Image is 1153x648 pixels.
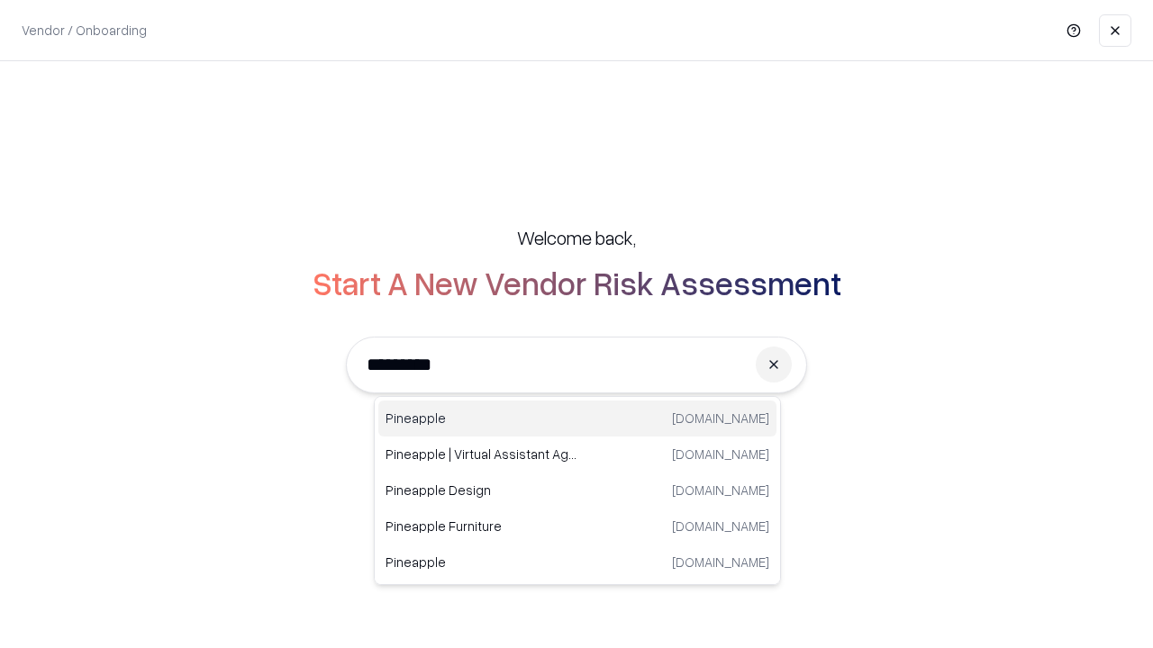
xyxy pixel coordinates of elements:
h5: Welcome back, [517,225,636,250]
p: [DOMAIN_NAME] [672,481,769,499]
p: Pineapple Furniture [386,517,577,535]
h2: Start A New Vendor Risk Assessment [313,265,841,301]
p: Vendor / Onboarding [22,21,147,40]
p: Pineapple [386,409,577,427]
p: [DOMAIN_NAME] [672,517,769,535]
p: Pineapple | Virtual Assistant Agency [386,445,577,463]
p: [DOMAIN_NAME] [672,553,769,571]
div: Suggestions [374,396,781,585]
p: Pineapple [386,553,577,571]
p: [DOMAIN_NAME] [672,409,769,427]
p: [DOMAIN_NAME] [672,445,769,463]
p: Pineapple Design [386,481,577,499]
